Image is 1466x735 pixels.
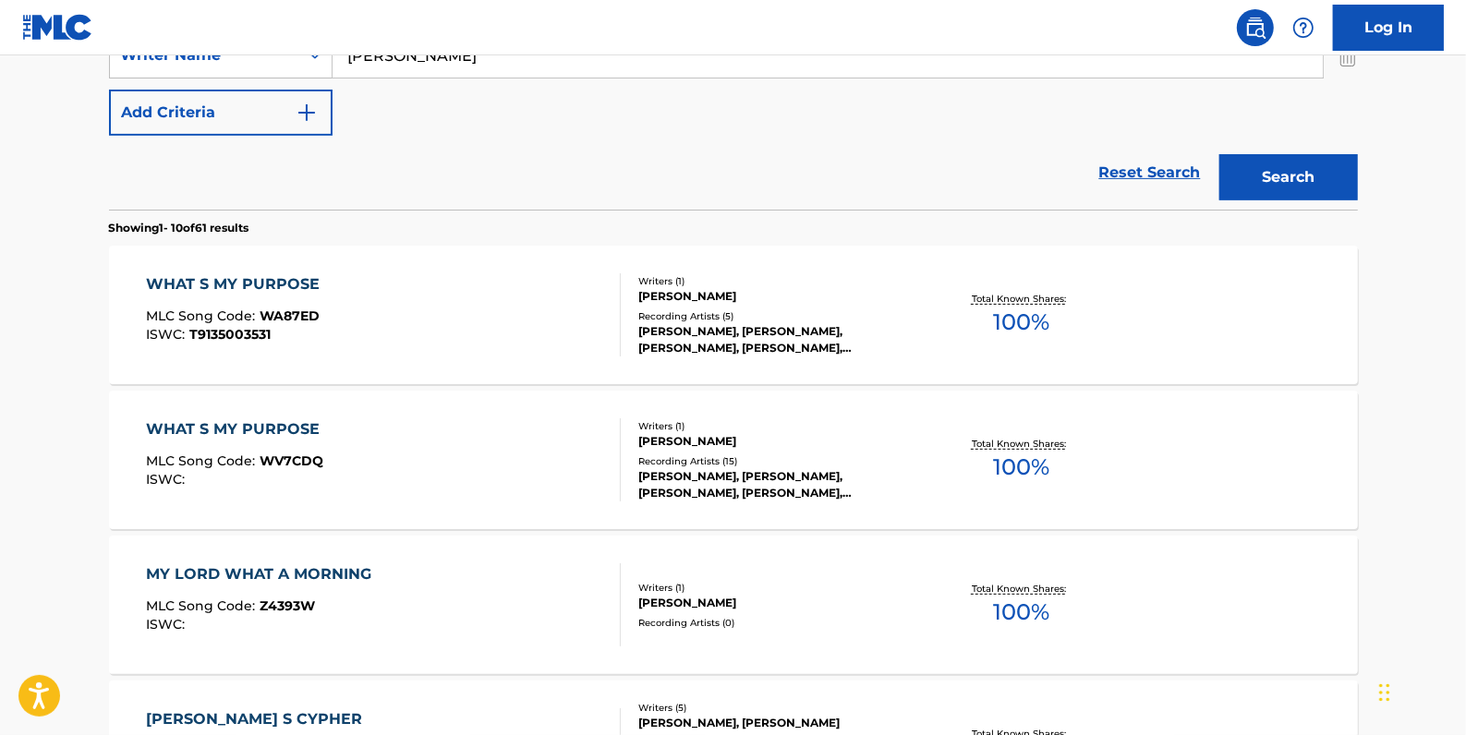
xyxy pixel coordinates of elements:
[972,582,1071,596] p: Total Known Shares:
[993,451,1049,484] span: 100 %
[22,14,93,41] img: MLC Logo
[993,596,1049,629] span: 100 %
[972,437,1071,451] p: Total Known Shares:
[638,616,917,630] div: Recording Artists ( 0 )
[638,288,917,305] div: [PERSON_NAME]
[638,419,917,433] div: Writers ( 1 )
[1237,9,1274,46] a: Public Search
[109,536,1358,674] a: MY LORD WHAT A MORNINGMLC Song Code:Z4393WISWC:Writers (1)[PERSON_NAME]Recording Artists (0)Total...
[260,307,320,324] span: WA87ED
[296,102,318,124] img: 9d2ae6d4665cec9f34b9.svg
[146,708,371,730] div: [PERSON_NAME] S CYPHER
[1374,646,1466,735] iframe: Chat Widget
[109,90,333,136] button: Add Criteria
[1285,9,1322,46] div: Help
[146,471,189,488] span: ISWC :
[638,595,917,611] div: [PERSON_NAME]
[1219,154,1358,200] button: Search
[109,220,249,236] p: Showing 1 - 10 of 61 results
[146,597,260,614] span: MLC Song Code :
[146,273,329,295] div: WHAT S MY PURPOSE
[146,418,329,440] div: WHAT S MY PURPOSE
[638,468,917,501] div: [PERSON_NAME], [PERSON_NAME], [PERSON_NAME], [PERSON_NAME], [PERSON_NAME]
[638,701,917,715] div: Writers ( 5 )
[1090,152,1210,193] a: Reset Search
[638,433,917,450] div: [PERSON_NAME]
[972,292,1071,306] p: Total Known Shares:
[638,454,917,468] div: Recording Artists ( 15 )
[993,306,1049,339] span: 100 %
[638,309,917,323] div: Recording Artists ( 5 )
[109,391,1358,529] a: WHAT S MY PURPOSEMLC Song Code:WV7CDQISWC:Writers (1)[PERSON_NAME]Recording Artists (15)[PERSON_N...
[146,326,189,343] span: ISWC :
[1379,665,1390,720] div: Drag
[146,307,260,324] span: MLC Song Code :
[146,616,189,633] span: ISWC :
[146,452,260,469] span: MLC Song Code :
[260,452,323,469] span: WV7CDQ
[146,563,381,585] div: MY LORD WHAT A MORNING
[1244,17,1266,39] img: search
[1338,32,1358,78] img: Delete Criterion
[121,44,287,66] div: Writer Name
[638,323,917,356] div: [PERSON_NAME], [PERSON_NAME], [PERSON_NAME], [PERSON_NAME], [PERSON_NAME]
[189,326,271,343] span: T9135003531
[1292,17,1315,39] img: help
[109,246,1358,384] a: WHAT S MY PURPOSEMLC Song Code:WA87EDISWC:T9135003531Writers (1)[PERSON_NAME]Recording Artists (5...
[1333,5,1444,51] a: Log In
[638,274,917,288] div: Writers ( 1 )
[260,597,315,614] span: Z4393W
[638,581,917,595] div: Writers ( 1 )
